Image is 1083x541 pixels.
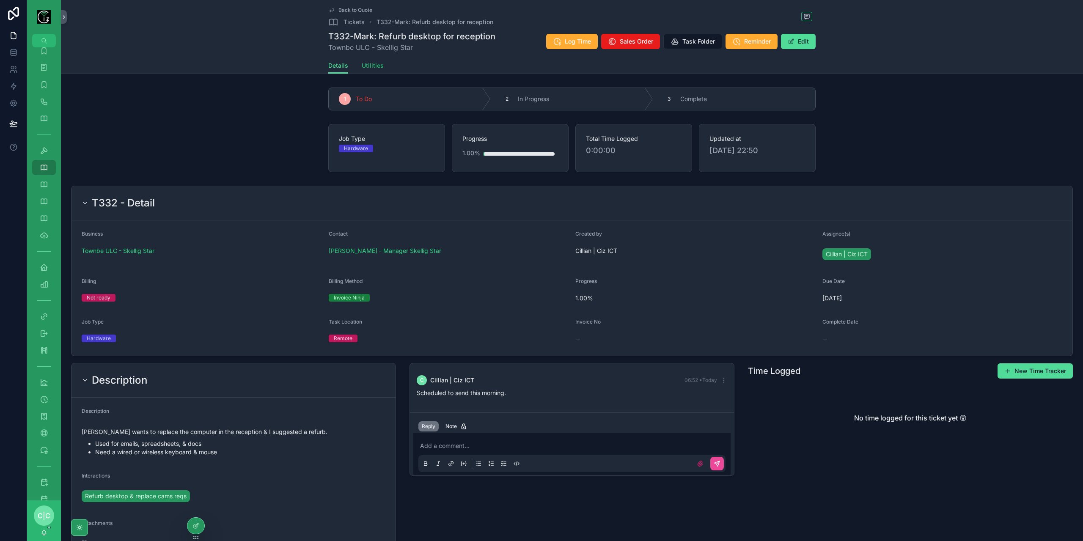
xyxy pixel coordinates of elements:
[338,7,372,14] span: Back to Quote
[82,319,104,325] span: Job Type
[377,18,493,26] a: T332-Mark: Refurb desktop for reception
[344,96,346,102] span: 1
[328,17,365,27] a: Tickets
[329,278,363,284] span: Billing Method
[82,408,109,414] span: Description
[565,37,591,46] span: Log Time
[684,377,717,383] span: 06:52 • Today
[329,247,441,255] a: [PERSON_NAME] - Manager Skellig Star
[27,47,61,500] div: scrollable content
[462,145,480,162] div: 1.00%
[575,278,597,284] span: Progress
[682,37,715,46] span: Task Folder
[87,335,111,342] div: Hardware
[575,335,580,343] span: --
[822,335,827,343] span: --
[822,294,1063,302] span: [DATE]
[575,294,816,302] span: 1.00%
[518,95,549,103] span: In Progress
[85,492,187,500] span: Refurb desktop & replace cams reqs
[418,421,439,431] button: Reply
[781,34,816,49] button: Edit
[663,34,722,49] button: Task Folder
[362,58,384,75] a: Utilities
[344,145,368,152] div: Hardware
[998,363,1073,379] button: New Time Tracker
[748,365,800,377] h1: Time Logged
[445,423,467,430] div: Note
[95,448,385,456] li: Need a wired or wireless keyboard & mouse
[709,145,805,157] span: [DATE] 22:50
[334,294,365,302] div: Invoice Ninja
[37,10,51,24] img: App logo
[362,61,384,70] span: Utilities
[92,373,147,387] h2: Description
[854,413,967,423] h2: No time logged for this ticket yet 😲
[328,42,495,52] span: Townbe ULC - Skellig Star
[586,145,682,157] span: 0:00:00
[82,278,96,284] span: Billing
[442,421,470,431] button: Note
[822,319,858,325] span: Complete Date
[328,30,495,42] h1: T332-Mark: Refurb desktop for reception
[575,319,601,325] span: Invoice No
[417,389,506,396] span: Scheduled to send this morning.
[586,135,682,143] span: Total Time Logged
[709,135,805,143] span: Updated at
[95,439,385,448] li: Used for emails, spreadsheets, & docs
[680,95,707,103] span: Complete
[668,96,671,102] span: 3
[329,319,362,325] span: Task Location
[82,247,154,255] a: Townbe ULC - Skellig Star
[328,7,372,14] a: Back to Quote
[329,231,348,237] span: Contact
[430,376,474,384] span: Cillian | Ciz ICT
[822,278,845,284] span: Due Date
[575,231,602,237] span: Created by
[726,34,778,49] button: Reminder
[356,95,372,103] span: To Do
[82,472,110,479] span: Interactions
[334,335,352,342] div: Remote
[82,520,113,526] span: Attachments
[339,135,434,143] span: Job Type
[82,427,385,436] p: [PERSON_NAME] wants to replace the computer in the reception & I suggested a refurb.
[506,96,509,102] span: 2
[82,231,103,237] span: Business
[92,196,155,210] h2: T332 - Detail
[546,34,598,49] button: Log Time
[38,511,50,521] span: C|C
[575,247,617,255] span: Cillian | Ciz ICT
[462,135,558,143] span: Progress
[826,250,868,258] span: Cillian | Ciz ICT
[344,18,365,26] span: Tickets
[87,294,110,302] div: Not ready
[328,61,348,70] span: Details
[620,37,653,46] span: Sales Order
[601,34,660,49] button: Sales Order
[822,231,850,237] span: Assignee(s)
[744,37,771,46] span: Reminder
[420,377,424,384] span: C
[82,490,190,502] a: Refurb desktop & replace cams reqs
[328,58,348,74] a: Details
